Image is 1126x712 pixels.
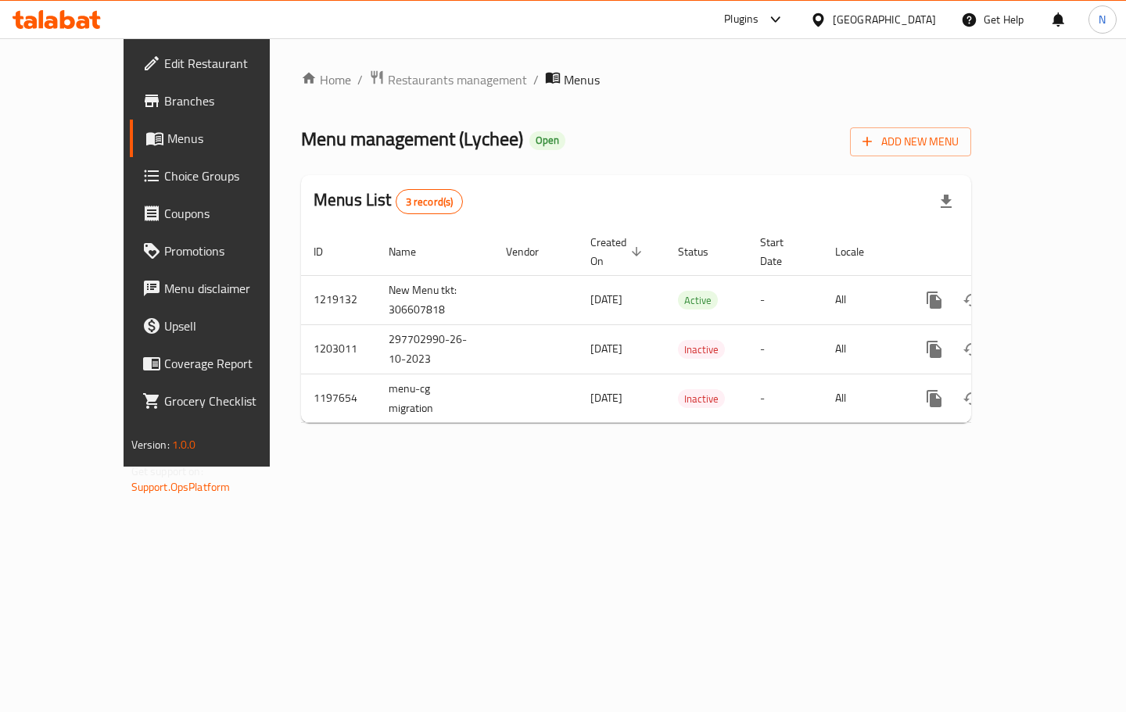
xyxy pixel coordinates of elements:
a: Grocery Checklist [130,382,311,420]
button: Add New Menu [850,127,971,156]
div: [GEOGRAPHIC_DATA] [833,11,936,28]
span: Inactive [678,390,725,408]
button: more [916,281,953,319]
a: Upsell [130,307,311,345]
td: 1203011 [301,324,376,374]
span: Upsell [164,317,299,335]
span: 1.0.0 [172,435,196,455]
li: / [357,70,363,89]
span: Version: [131,435,170,455]
span: Grocery Checklist [164,392,299,410]
table: enhanced table [301,228,1078,424]
div: Plugins [724,10,758,29]
div: Active [678,291,718,309]
td: 1197654 [301,374,376,423]
span: N [1099,11,1106,28]
a: Menus [130,120,311,157]
span: [DATE] [590,289,622,309]
a: Choice Groups [130,157,311,195]
button: Change Status [953,281,991,319]
a: Edit Restaurant [130,45,311,82]
td: 1219132 [301,275,376,324]
span: Inactive [678,341,725,359]
a: Promotions [130,232,311,270]
td: - [748,324,823,374]
a: Menu disclaimer [130,270,311,307]
span: Coverage Report [164,354,299,373]
div: Export file [927,183,965,220]
span: Promotions [164,242,299,260]
td: menu-cg migration [376,374,493,423]
button: more [916,331,953,368]
span: Start Date [760,233,804,270]
td: 297702990-26-10-2023 [376,324,493,374]
td: New Menu tkt: 306607818 [376,275,493,324]
span: Created On [590,233,647,270]
span: Add New Menu [862,132,959,152]
a: Coupons [130,195,311,232]
span: Branches [164,91,299,110]
a: Branches [130,82,311,120]
td: - [748,275,823,324]
span: Locale [835,242,884,261]
span: Restaurants management [388,70,527,89]
a: Coverage Report [130,345,311,382]
span: Status [678,242,729,261]
div: Inactive [678,389,725,408]
div: Total records count [396,189,464,214]
td: All [823,374,903,423]
div: Inactive [678,340,725,359]
span: Open [529,134,565,147]
div: Open [529,131,565,150]
span: ID [314,242,343,261]
span: Active [678,292,718,309]
button: more [916,380,953,417]
h2: Menus List [314,188,463,214]
span: Menus [167,129,299,148]
span: Choice Groups [164,166,299,185]
span: Menu disclaimer [164,279,299,298]
button: Change Status [953,380,991,417]
a: Home [301,70,351,89]
span: [DATE] [590,338,622,359]
span: Edit Restaurant [164,54,299,73]
li: / [533,70,539,89]
span: Get support on: [131,461,203,481]
a: Support.OpsPlatform [131,477,231,497]
span: Coupons [164,204,299,223]
button: Change Status [953,331,991,368]
span: [DATE] [590,388,622,408]
span: 3 record(s) [396,195,463,209]
th: Actions [903,228,1078,276]
span: Menus [564,70,600,89]
span: Vendor [506,242,559,261]
td: All [823,275,903,324]
a: Restaurants management [369,70,527,90]
span: Name [389,242,436,261]
nav: breadcrumb [301,70,971,90]
span: Menu management ( Lychee ) [301,121,523,156]
td: - [748,374,823,423]
td: All [823,324,903,374]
